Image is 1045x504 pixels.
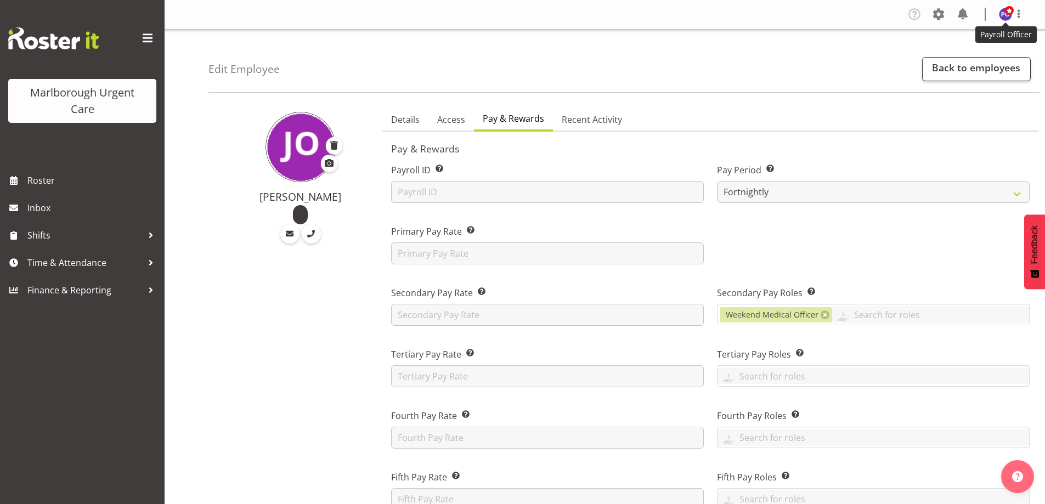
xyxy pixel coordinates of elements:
input: Fourth Pay Rate [391,427,704,449]
label: Secondary Pay Rate [391,286,704,299]
label: Tertiary Pay Roles [717,348,1030,361]
label: Primary Pay Rate [391,225,704,238]
a: Call Employee [302,224,321,243]
label: Fourth Pay Rate [391,409,704,422]
img: Rosterit website logo [8,27,99,49]
span: Access [437,113,465,126]
span: Finance & Reporting [27,282,143,298]
input: Payroll ID [391,181,704,203]
span: Details [391,113,420,126]
span: Recent Activity [562,113,622,126]
label: Tertiary Pay Rate [391,348,704,361]
label: Secondary Pay Roles [717,286,1030,299]
span: Roster [27,172,159,189]
input: Primary Pay Rate [391,242,704,264]
h5: Pay & Rewards [391,143,1030,155]
span: Pay & Rewards [483,112,544,125]
h4: [PERSON_NAME] [231,191,369,203]
label: Pay Period [717,163,1030,177]
label: Payroll ID [391,163,704,177]
input: Tertiary Pay Rate [391,365,704,387]
img: help-xxl-2.png [1012,471,1023,482]
span: Weekend Medical Officer [726,309,818,321]
input: Search for roles [718,367,1029,384]
div: Marlborough Urgent Care [19,84,145,117]
a: Email Employee [280,224,300,243]
label: Fourth Pay Roles [717,409,1030,422]
span: Inbox [27,200,159,216]
button: Feedback - Show survey [1024,214,1045,289]
a: Back to employees [922,57,1031,81]
span: Time & Attendance [27,254,143,271]
input: Search for roles [832,306,1029,323]
label: Fifth Pay Rate [391,471,704,484]
span: Shifts [27,227,143,243]
input: Secondary Pay Rate [391,304,704,326]
input: Search for roles [718,429,1029,446]
label: Fifth Pay Roles [717,471,1030,484]
h4: Edit Employee [208,63,280,75]
img: jenny-odonnell11876.jpg [266,112,336,182]
img: payroll-officer11877.jpg [999,8,1012,21]
span: Feedback [1030,225,1040,264]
